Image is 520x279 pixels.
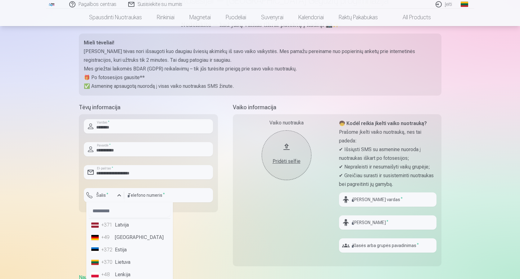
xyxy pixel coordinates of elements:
a: Puodeliai [218,9,254,26]
p: ✅ Asmeninę apsaugotą nuorodą į visas vaiko nuotraukas SMS žinute. [84,82,436,91]
h5: Vaiko informacija [233,103,441,112]
button: Pridėti selfie [262,130,311,180]
li: [GEOGRAPHIC_DATA] [89,231,170,244]
div: +371 [101,221,114,229]
strong: Mieli tėveliai! [84,40,114,46]
div: +48 [101,271,114,278]
img: /fa2 [48,2,55,6]
a: Rinkiniai [149,9,182,26]
a: Magnetai [182,9,218,26]
div: +49 [101,234,114,241]
a: Spausdinti nuotraukas [82,9,149,26]
button: Šalis* [84,188,124,202]
p: Mes griežtai laikomės BDAR (GDPR) reikalavimų – tik jūs turėsite prieigą prie savo vaiko nuotraukų. [84,65,436,73]
a: Suvenyrai [254,9,291,26]
h5: Tėvų informacija [79,103,218,112]
div: +370 [101,259,114,266]
p: ✔ Nepraleisti ir nesumaišyti vaikų grupėje; [339,163,436,171]
a: Kalendoriai [291,9,331,26]
div: Pridėti selfie [268,158,305,165]
p: ✔ Išsiųsti SMS su asmenine nuoroda į nuotraukas iškart po fotosesijos; [339,145,436,163]
p: [PERSON_NAME] tėvas nori išsaugoti kuo daugiau šviesių akimirkų iš savo vaiko vaikystės. Mes pama... [84,47,436,65]
li: Latvija [89,219,170,231]
a: Raktų pakabukas [331,9,385,26]
label: Šalis [94,192,111,198]
a: All products [385,9,438,26]
p: ✔ Greičiau surasti ir susisteminti nuotraukas bei pagreitinti jų gamybą. [339,171,436,189]
p: 🎁 Po fotosesijos gausite** [84,73,436,82]
li: Estija [89,244,170,256]
div: Vaiko nuotrauka [238,119,335,127]
div: +372 [101,246,114,254]
li: Lietuva [89,256,170,268]
p: Prašome įkelti vaiko nuotrauką, nes tai padeda: [339,128,436,145]
strong: 🧒 Kodėl reikia įkelti vaiko nuotrauką? [339,120,427,126]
